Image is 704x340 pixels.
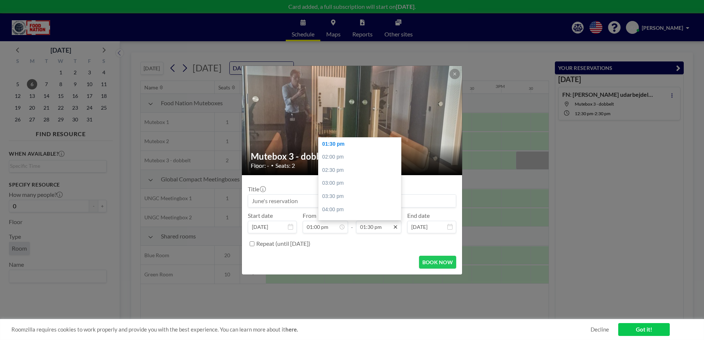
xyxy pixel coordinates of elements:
[318,216,405,229] div: 04:30 pm
[248,195,456,207] input: June's reservation
[618,323,670,336] a: Got it!
[285,326,298,333] a: here.
[318,150,405,164] div: 02:00 pm
[256,240,310,247] label: Repeat (until [DATE])
[318,164,405,177] div: 02:30 pm
[248,212,273,219] label: Start date
[318,203,405,216] div: 04:00 pm
[318,177,405,190] div: 03:00 pm
[271,163,274,168] span: •
[275,162,295,169] span: Seats: 2
[318,190,405,203] div: 03:30 pm
[248,185,265,193] label: Title
[251,162,269,169] span: Floor: -
[351,215,353,231] span: -
[591,326,609,333] a: Decline
[11,326,591,333] span: Roomzilla requires cookies to work properly and provide you with the best experience. You can lea...
[318,138,405,151] div: 01:30 pm
[407,212,430,219] label: End date
[303,212,316,219] label: From
[419,256,456,269] button: BOOK NOW
[251,151,454,162] h2: Mutebox 3 - dobbelt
